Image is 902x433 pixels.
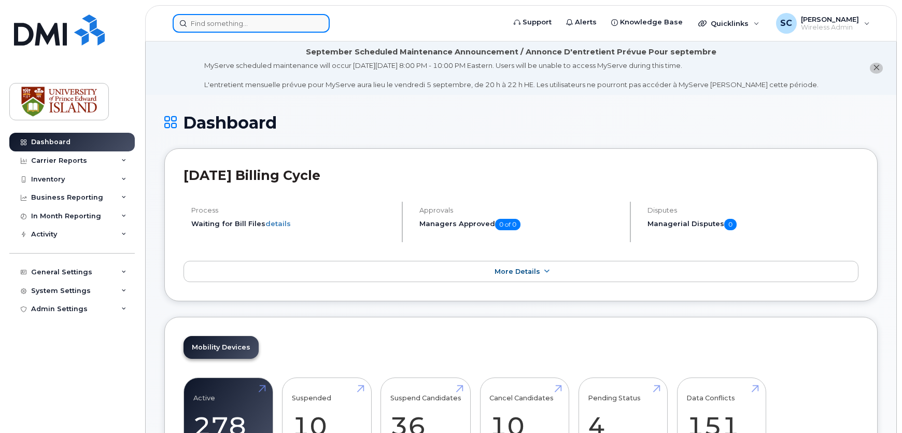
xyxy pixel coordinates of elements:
h4: Approvals [419,206,621,214]
div: MyServe scheduled maintenance will occur [DATE][DATE] 8:00 PM - 10:00 PM Eastern. Users will be u... [204,61,819,90]
li: Waiting for Bill Files [191,219,393,229]
a: details [265,219,291,228]
h5: Managers Approved [419,219,621,230]
h5: Managerial Disputes [647,219,858,230]
h1: Dashboard [164,114,878,132]
button: close notification [870,63,883,74]
h4: Disputes [647,206,858,214]
span: More Details [495,268,540,275]
span: 0 [724,219,737,230]
h4: Process [191,206,393,214]
h2: [DATE] Billing Cycle [184,167,858,183]
div: September Scheduled Maintenance Announcement / Annonce D'entretient Prévue Pour septembre [306,47,716,58]
a: Mobility Devices [184,336,259,359]
span: 0 of 0 [495,219,520,230]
